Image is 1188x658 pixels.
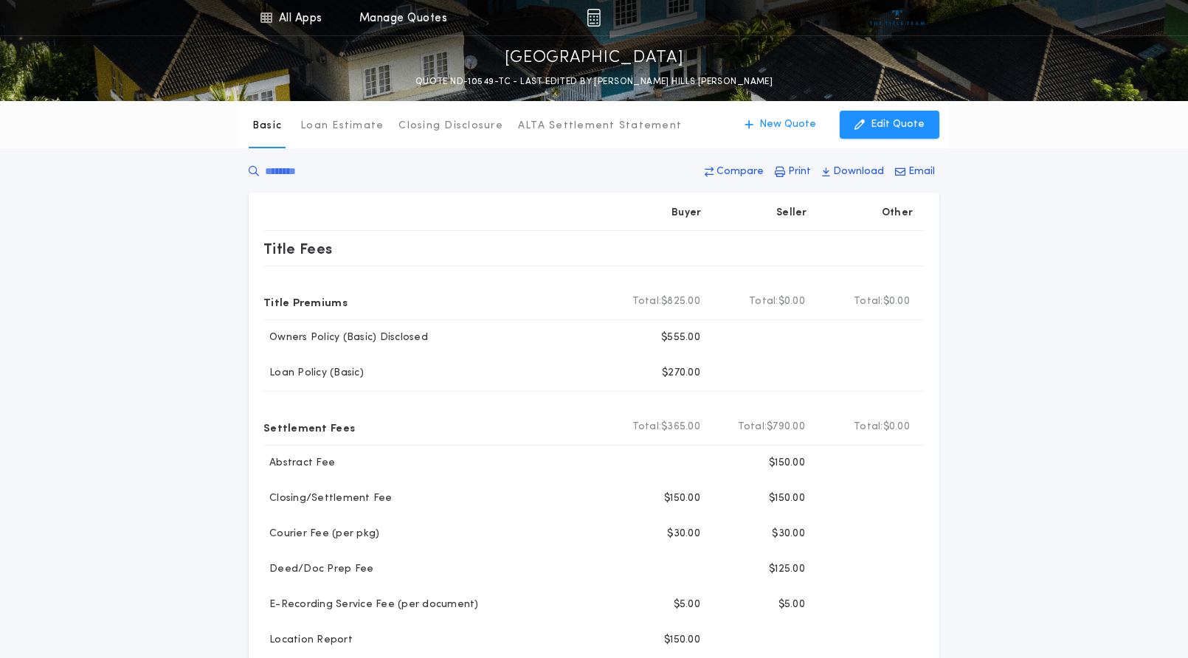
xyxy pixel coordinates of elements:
p: Courier Fee (per pkg) [263,527,379,541]
p: $5.00 [778,598,805,612]
span: $0.00 [778,294,805,309]
p: Title Premiums [263,290,348,314]
button: New Quote [730,111,831,139]
p: Loan Estimate [300,119,384,134]
p: $125.00 [769,562,805,577]
p: Compare [716,164,764,179]
button: Compare [700,159,768,185]
p: [GEOGRAPHIC_DATA] [505,46,684,70]
button: Email [891,159,939,185]
p: Closing/Settlement Fee [263,491,393,506]
button: Print [770,159,815,185]
p: ALTA Settlement Statement [518,119,682,134]
p: $30.00 [772,527,805,541]
p: Buyer [671,206,701,221]
p: QUOTE ND-10549-TC - LAST EDITED BY [PERSON_NAME] HILLS [PERSON_NAME] [415,75,773,89]
p: $150.00 [769,456,805,471]
p: Edit Quote [871,117,925,132]
b: Total: [632,420,662,434]
p: Closing Disclosure [398,119,503,134]
p: Seller [776,206,807,221]
span: $0.00 [883,294,910,309]
b: Total: [749,294,778,309]
button: Download [818,159,888,185]
p: Download [833,164,884,179]
b: Total: [738,420,767,434]
b: Total: [854,294,883,309]
span: $790.00 [767,420,805,434]
p: $5.00 [674,598,700,612]
p: Settlement Fees [263,415,355,439]
span: $825.00 [661,294,700,309]
b: Total: [854,420,883,434]
p: $270.00 [662,366,700,381]
p: Print [788,164,811,179]
p: Basic [252,119,282,134]
p: $30.00 [667,527,700,541]
p: New Quote [759,117,816,132]
img: vs-icon [870,10,925,25]
p: Email [908,164,935,179]
p: Abstract Fee [263,456,335,471]
span: $0.00 [883,420,910,434]
b: Total: [632,294,662,309]
p: $150.00 [664,633,700,648]
span: $365.00 [661,420,700,434]
p: Location Report [263,633,353,648]
p: Loan Policy (Basic) [263,366,364,381]
p: Owners Policy (Basic) Disclosed [263,330,428,345]
p: E-Recording Service Fee (per document) [263,598,479,612]
p: $555.00 [661,330,700,345]
p: Deed/Doc Prep Fee [263,562,373,577]
p: $150.00 [769,491,805,506]
p: Other [882,206,913,221]
img: img [587,9,601,27]
p: Title Fees [263,237,333,260]
p: $150.00 [664,491,700,506]
button: Edit Quote [840,111,939,139]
